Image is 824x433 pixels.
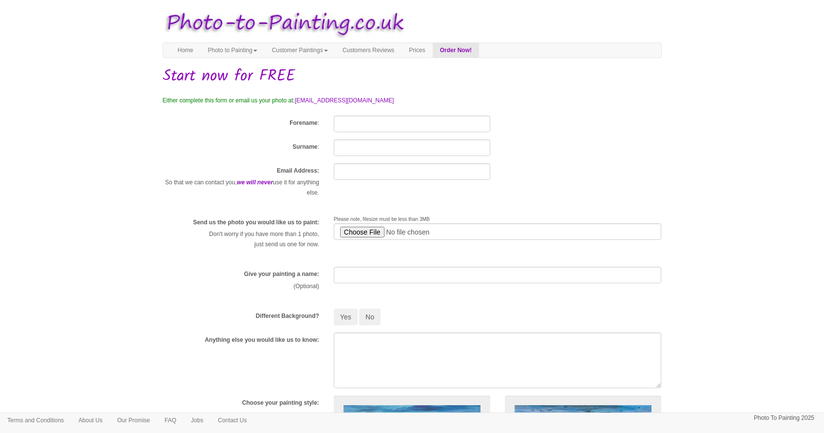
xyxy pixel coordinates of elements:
[277,167,319,175] label: Email Address:
[205,336,319,344] label: Anything else you would like us to know:
[171,43,201,58] a: Home
[211,413,254,428] a: Contact Us
[110,413,157,428] a: Our Promise
[201,43,265,58] a: Photo to Painting
[237,179,273,186] em: we will never
[754,413,814,423] p: Photo To Painting 2025
[433,43,479,58] a: Order Now!
[71,413,110,428] a: About Us
[256,312,319,320] label: Different Background?
[163,177,319,198] p: So that we can contact you, use it for anything else.
[244,270,319,278] label: Give your painting a name:
[334,216,430,222] span: Please note, filesize must be less than 3MB
[402,43,432,58] a: Prices
[163,281,319,292] p: (Optional)
[242,399,319,407] label: Choose your painting style:
[335,43,402,58] a: Customers Reviews
[193,218,319,227] label: Send us the photo you would like us to paint:
[155,116,326,130] div: :
[158,5,407,42] img: Photo to Painting
[334,309,358,325] button: Yes
[163,68,662,85] h1: Start now for FREE
[157,413,184,428] a: FAQ
[289,119,317,127] label: Forename
[163,97,295,104] span: Either complete this form or email us your photo at:
[155,139,326,154] div: :
[163,229,319,250] p: Don't worry if you have more than 1 photo, just send us one for now.
[359,309,381,325] button: No
[292,143,317,151] label: Surname
[295,97,394,104] a: [EMAIL_ADDRESS][DOMAIN_NAME]
[265,43,335,58] a: Customer Paintings
[184,413,211,428] a: Jobs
